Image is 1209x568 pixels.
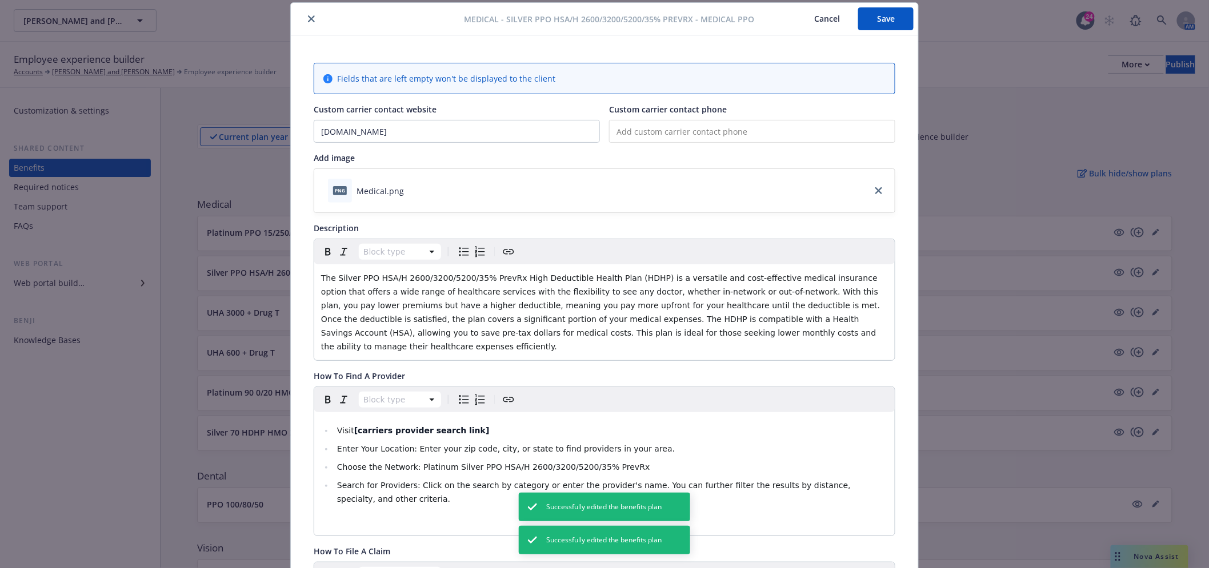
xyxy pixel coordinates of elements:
div: toggle group [456,244,488,260]
span: Successfully edited the benefits plan [546,535,662,545]
div: toggle group [456,392,488,408]
span: png [333,186,347,195]
div: editable markdown [314,264,895,360]
button: Create link [501,244,517,260]
input: Add custom carrier contact phone [609,120,895,143]
span: Description [314,223,359,233]
span: Choose the Network: Platinum Silver PPO HSA/H 2600/3200/5200/35% PrevRx [337,462,650,472]
button: close [305,12,318,26]
button: Block type [359,392,441,408]
span: The Silver PPO HSA/H 2600/3200/5200/35% PrevRx High Deductible Health Plan (HDHP) is a versatile ... [321,273,883,351]
button: Bold [320,244,336,260]
button: Numbered list [472,244,488,260]
strong: [carriers provider search link] [354,426,490,435]
div: Medical.png [357,185,404,197]
span: Enter Your Location: Enter your zip code, city, or state to find providers in your area. [337,444,675,453]
button: Bulleted list [456,392,472,408]
button: download file [409,185,418,197]
span: Successfully edited the benefits plan [546,502,662,512]
a: close [872,184,886,198]
button: Bold [320,392,336,408]
button: Create link [501,392,517,408]
span: Visit [337,426,354,435]
span: Custom carrier contact phone [609,104,727,115]
div: editable markdown [314,412,895,535]
input: Add custom carrier contact website [314,120,599,142]
span: How To Find A Provider [314,370,405,381]
button: Numbered list [472,392,488,408]
button: Italic [336,392,352,408]
span: Custom carrier contact website [314,104,437,115]
button: Cancel [796,7,858,30]
button: Bulleted list [456,244,472,260]
span: Fields that are left empty won't be displayed to the client [337,72,555,84]
button: Save [858,7,914,30]
span: Search for Providers: Click on the search by category or enter the provider's name. You can furth... [337,481,853,503]
span: How To File A Claim [314,546,390,557]
span: Add image [314,152,355,163]
span: Medical - Silver PPO HSA/H 2600/3200/5200/35% PrevRx - Medical PPO [464,13,754,25]
button: Italic [336,244,352,260]
button: Block type [359,244,441,260]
